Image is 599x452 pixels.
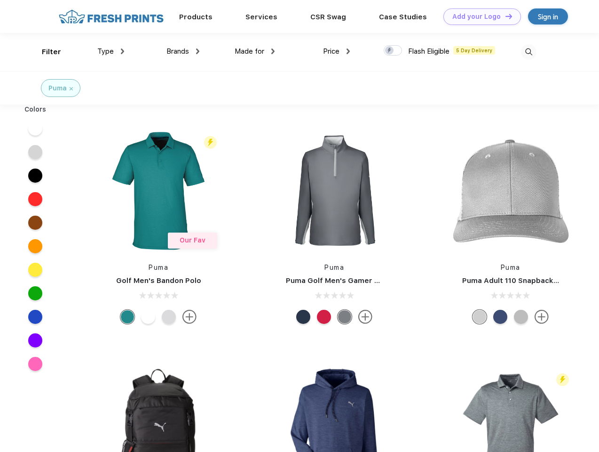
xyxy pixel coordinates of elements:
a: Golf Men's Bandon Polo [116,276,201,285]
span: Flash Eligible [408,47,449,56]
span: Type [97,47,114,56]
img: fo%20logo%202.webp [56,8,166,25]
a: Puma [149,264,168,271]
img: dropdown.png [196,48,199,54]
a: Puma Golf Men's Gamer Golf Quarter-Zip [286,276,434,285]
div: Peacoat Qut Shd [493,310,507,324]
img: more.svg [535,310,549,324]
img: more.svg [358,310,372,324]
img: filter_cancel.svg [70,87,73,90]
a: Services [245,13,277,21]
div: Ski Patrol [317,310,331,324]
img: flash_active_toggle.svg [556,373,569,386]
div: High Rise [162,310,176,324]
div: Sign in [538,11,558,22]
img: func=resize&h=266 [448,128,573,253]
a: CSR Swag [310,13,346,21]
div: Bright White [141,310,155,324]
div: Colors [17,105,54,114]
div: Green Lagoon [120,310,134,324]
span: 5 Day Delivery [453,46,495,55]
img: func=resize&h=266 [96,128,221,253]
div: Add your Logo [452,13,501,21]
img: more.svg [182,310,197,324]
div: Quiet Shade [338,310,352,324]
img: dropdown.png [347,48,350,54]
img: desktop_search.svg [521,44,536,60]
img: dropdown.png [121,48,124,54]
img: func=resize&h=266 [272,128,397,253]
a: Puma [324,264,344,271]
div: Quarry with Brt Whit [514,310,528,324]
span: Price [323,47,339,56]
div: Quarry Brt Whit [473,310,487,324]
img: DT [505,14,512,19]
span: Our Fav [180,236,205,244]
div: Puma [48,83,67,93]
span: Brands [166,47,189,56]
a: Products [179,13,213,21]
img: flash_active_toggle.svg [204,136,217,149]
a: Sign in [528,8,568,24]
div: Filter [42,47,61,57]
div: Navy Blazer [296,310,310,324]
img: dropdown.png [271,48,275,54]
span: Made for [235,47,264,56]
a: Puma [501,264,520,271]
